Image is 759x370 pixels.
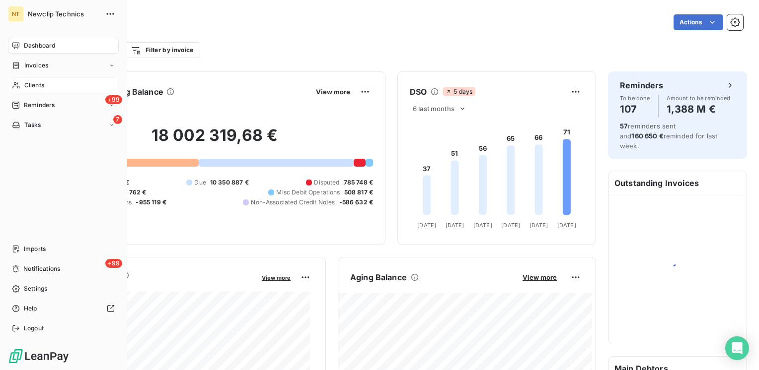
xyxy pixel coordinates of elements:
button: Actions [674,14,723,30]
a: Invoices [8,58,119,73]
span: -955 119 € [136,198,166,207]
button: View more [259,273,294,282]
tspan: [DATE] [473,222,492,229]
a: Clients [8,77,119,93]
span: Monthly Revenue [56,281,255,292]
span: View more [316,88,350,96]
span: Settings [24,284,47,293]
a: Dashboard [8,38,119,54]
span: reminders sent and reminded for last week. [620,122,717,150]
button: View more [520,273,560,282]
h6: Aging Balance [350,271,407,283]
span: 5 days [443,87,475,96]
span: 6 last months [413,105,455,113]
span: +99 [105,259,122,268]
span: Help [24,304,37,313]
h2: 18 002 319,68 € [56,125,373,155]
span: Newclip Technics [28,10,99,18]
h6: DSO [410,86,427,98]
tspan: [DATE] [557,222,576,229]
span: Amount to be reminded [667,95,731,101]
a: Help [8,301,119,316]
span: Tasks [24,121,41,129]
span: View more [262,274,291,281]
a: Imports [8,241,119,257]
span: To be done [620,95,650,101]
span: Reminders [24,101,55,110]
tspan: [DATE] [530,222,548,229]
span: Invoices [24,61,48,70]
button: Filter by invoice [124,42,200,58]
a: +99Reminders [8,97,119,113]
button: View more [313,87,353,96]
div: NT [8,6,24,22]
span: Disputed [314,178,339,187]
span: Dashboard [24,41,55,50]
h4: 1,388 M € [667,101,731,117]
div: Open Intercom Messenger [725,336,749,360]
span: Logout [24,324,44,333]
span: 1 762 € [125,188,146,197]
a: Settings [8,281,119,297]
span: -586 632 € [339,198,374,207]
img: Logo LeanPay [8,348,70,364]
span: 785 748 € [344,178,373,187]
h6: Reminders [620,79,663,91]
span: Imports [24,245,46,253]
span: Misc Debit Operations [276,188,340,197]
span: Non-Associated Credit Notes [251,198,335,207]
a: 7Tasks [8,117,119,133]
span: View more [523,273,557,281]
span: 7 [113,115,122,124]
span: 508 817 € [344,188,373,197]
h4: 107 [620,101,650,117]
span: Clients [24,81,44,90]
span: 10 350 887 € [210,178,249,187]
span: Due [194,178,206,187]
h6: Outstanding Invoices [608,171,747,195]
span: Notifications [23,264,60,273]
tspan: [DATE] [501,222,520,229]
span: 57 [620,122,628,130]
tspan: [DATE] [446,222,464,229]
tspan: [DATE] [417,222,436,229]
span: +99 [105,95,122,104]
span: 160 650 € [631,132,663,140]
